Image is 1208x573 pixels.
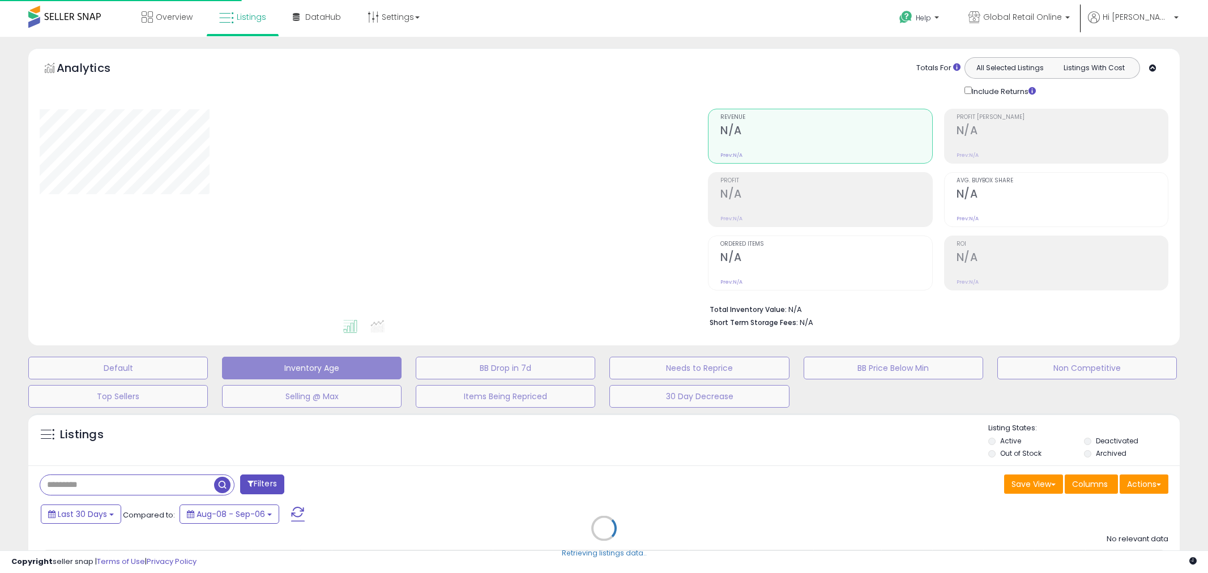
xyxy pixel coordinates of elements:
span: Listings [237,11,266,23]
div: Include Returns [956,84,1049,97]
small: Prev: N/A [957,279,979,285]
div: seller snap | | [11,557,197,567]
button: Non Competitive [997,357,1177,379]
small: Prev: N/A [957,152,979,159]
button: Selling @ Max [222,385,402,408]
button: 30 Day Decrease [609,385,789,408]
button: BB Drop in 7d [416,357,595,379]
span: ROI [957,241,1168,247]
h2: N/A [957,251,1168,266]
h2: N/A [720,251,932,266]
button: Inventory Age [222,357,402,379]
span: N/A [800,317,813,328]
span: Profit [720,178,932,184]
button: All Selected Listings [968,61,1052,75]
strong: Copyright [11,556,53,567]
button: Top Sellers [28,385,208,408]
h5: Analytics [57,60,133,79]
span: Revenue [720,114,932,121]
span: DataHub [305,11,341,23]
small: Prev: N/A [957,215,979,222]
span: Global Retail Online [983,11,1062,23]
small: Prev: N/A [720,279,742,285]
div: Retrieving listings data.. [562,548,647,558]
button: Needs to Reprice [609,357,789,379]
button: Default [28,357,208,379]
a: Help [890,2,950,37]
li: N/A [710,302,1160,315]
h2: N/A [957,187,1168,203]
button: Items Being Repriced [416,385,595,408]
small: Prev: N/A [720,215,742,222]
i: Get Help [899,10,913,24]
button: Listings With Cost [1052,61,1136,75]
b: Total Inventory Value: [710,305,787,314]
span: Hi [PERSON_NAME] [1103,11,1171,23]
a: Hi [PERSON_NAME] [1088,11,1179,37]
small: Prev: N/A [720,152,742,159]
h2: N/A [720,124,932,139]
span: Overview [156,11,193,23]
span: Profit [PERSON_NAME] [957,114,1168,121]
h2: N/A [957,124,1168,139]
span: Avg. Buybox Share [957,178,1168,184]
button: BB Price Below Min [804,357,983,379]
div: Totals For [916,63,961,74]
span: Ordered Items [720,241,932,247]
b: Short Term Storage Fees: [710,318,798,327]
span: Help [916,13,931,23]
h2: N/A [720,187,932,203]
